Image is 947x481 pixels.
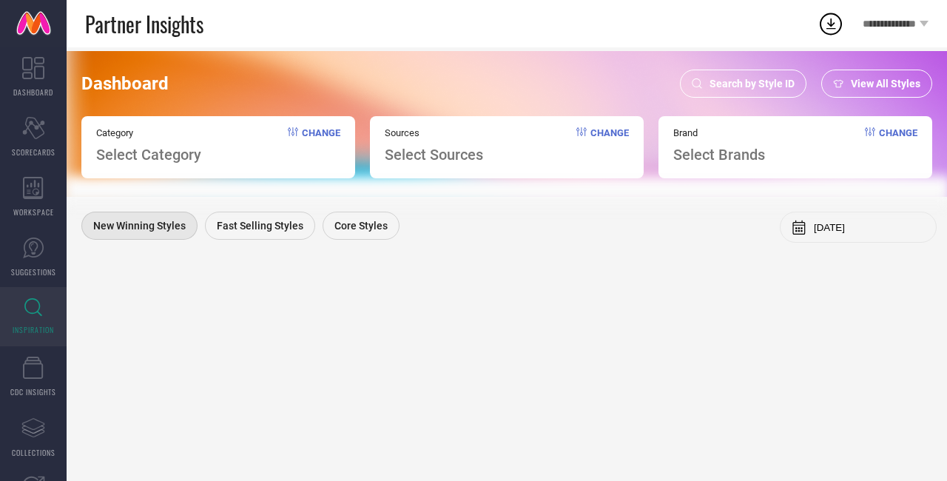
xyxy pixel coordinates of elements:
span: Sources [385,127,483,138]
span: Select Brands [673,146,765,164]
span: Core Styles [334,220,388,232]
span: New Winning Styles [93,220,186,232]
span: Dashboard [81,73,169,94]
span: Change [302,127,340,164]
div: Open download list [818,10,844,37]
span: SCORECARDS [12,147,55,158]
span: View All Styles [851,78,920,90]
span: Category [96,127,201,138]
span: Select Category [96,146,201,164]
span: INSPIRATION [13,324,54,335]
span: Search by Style ID [710,78,795,90]
span: DASHBOARD [13,87,53,98]
span: Fast Selling Styles [217,220,303,232]
span: CDC INSIGHTS [10,386,56,397]
input: Select month [814,222,925,233]
span: Select Sources [385,146,483,164]
span: Change [590,127,629,164]
span: Brand [673,127,765,138]
span: Partner Insights [85,9,203,39]
span: WORKSPACE [13,206,54,218]
span: SUGGESTIONS [11,266,56,277]
span: Change [879,127,917,164]
span: COLLECTIONS [12,447,55,458]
